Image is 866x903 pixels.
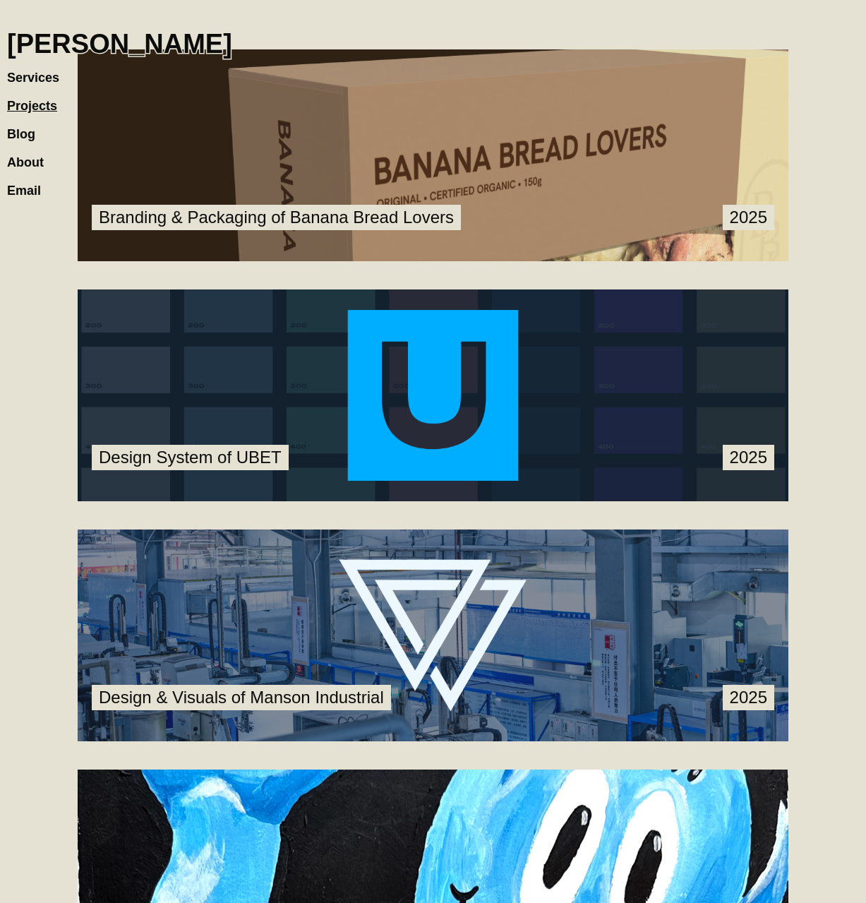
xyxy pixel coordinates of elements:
[7,169,55,198] a: Email
[7,28,232,59] h1: [PERSON_NAME]
[7,113,49,141] a: Blog
[7,56,73,85] a: Services
[7,14,232,59] a: home
[7,85,71,113] a: Projects
[7,141,58,169] a: About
